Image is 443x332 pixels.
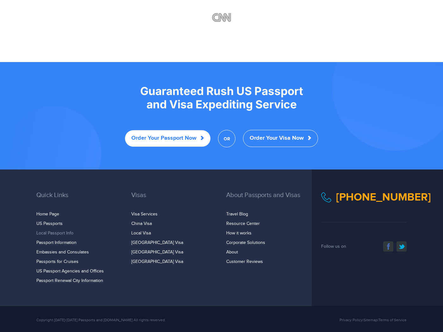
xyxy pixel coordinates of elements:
[36,84,407,111] h2: Guaranteed Rush US Passport and Visa Expediting Service
[226,231,252,236] a: How it works
[396,241,407,252] a: twitter
[226,250,238,255] a: About
[226,240,265,245] a: Corporate Solutions
[131,192,217,208] h3: Visas
[32,317,285,323] div: Copyright [DATE]-[DATE] Passports and [DOMAIN_NAME] All rights reserved.
[364,318,377,322] a: Sitemap
[36,269,104,274] a: US Passport Agencies and Offices
[336,191,431,204] a: [PHONE_NUMBER]
[131,231,151,236] a: Local Visa
[36,212,59,217] a: Home Page
[36,259,78,264] a: Passports for Cruises
[378,318,407,322] a: Terms of Service
[36,221,63,226] a: US Passports
[243,130,318,147] a: Order Your Visa Now
[218,130,235,147] span: OR
[131,259,183,264] a: [GEOGRAPHIC_DATA] Visa
[36,278,103,283] a: Passport Renewal City Information
[285,317,411,323] div: | |
[226,259,263,264] a: Customer Reviews
[36,250,89,255] a: Embassies and Consulates
[340,318,363,322] a: Privacy Policy
[226,192,312,208] h3: About Passports and Visas
[383,241,393,252] a: facebook
[321,244,346,249] span: Follow us on
[36,192,122,208] h3: Quick Links
[36,231,73,236] a: Local Passport Info
[131,221,152,226] a: China Visa
[131,240,183,245] a: [GEOGRAPHIC_DATA] Visa
[226,221,260,226] a: Resource Center
[131,250,183,255] a: [GEOGRAPHIC_DATA] Visa
[131,212,158,217] a: Visa Services
[36,240,77,245] a: Passport Information
[226,212,248,217] a: Travel Blog
[125,130,210,147] a: Order Your Passport Now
